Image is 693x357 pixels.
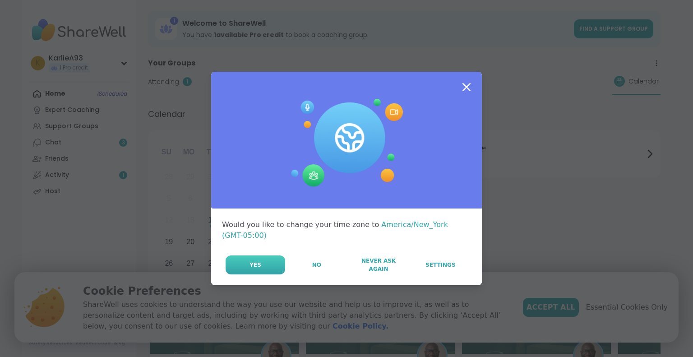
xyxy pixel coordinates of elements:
span: America/New_York (GMT-05:00) [222,220,448,240]
img: Session Experience [290,99,403,187]
div: Would you like to change your time zone to [222,219,471,241]
span: Settings [425,261,456,269]
button: Yes [226,255,285,274]
button: No [286,255,347,274]
span: Yes [249,261,261,269]
a: Settings [410,255,471,274]
span: No [312,261,321,269]
span: Never Ask Again [352,257,404,273]
button: Never Ask Again [348,255,409,274]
